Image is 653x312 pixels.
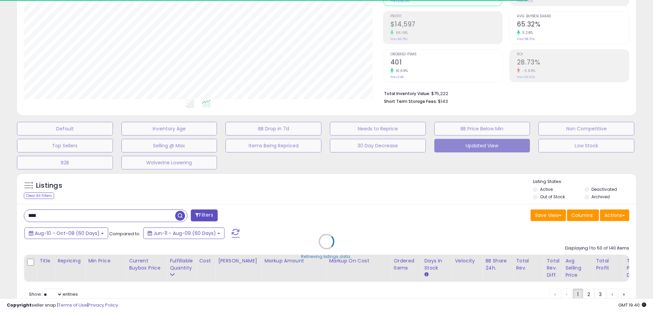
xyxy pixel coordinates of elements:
[438,98,448,105] span: $143
[330,122,426,135] button: Needs to Reprice
[121,156,217,169] button: Wolverine Lowering
[7,302,32,308] strong: Copyright
[394,30,408,35] small: 66.19%
[390,75,403,79] small: Prev: 248
[17,156,113,169] button: B2B
[7,302,118,309] div: seller snap | |
[390,53,502,56] span: Ordered Items
[330,139,426,152] button: 30 Day Decrease
[434,122,530,135] button: BB Price Below Min
[17,139,113,152] button: Top Sellers
[384,98,437,104] b: Short Term Storage Fees:
[121,122,217,135] button: Inventory Age
[225,122,321,135] button: BB Drop in 7d
[390,58,502,68] h2: 401
[517,53,629,56] span: ROI
[538,122,634,135] button: Non Competitive
[538,139,634,152] button: Low Stock
[121,139,217,152] button: Selling @ Max
[520,30,533,35] small: 11.28%
[390,15,502,18] span: Profit
[517,58,629,68] h2: 28.73%
[517,20,629,30] h2: 65.32%
[225,139,321,152] button: Items Being Repriced
[434,139,530,152] button: Updated View
[520,68,536,73] small: -0.69%
[390,37,407,41] small: Prev: $8,784
[384,91,430,96] b: Total Inventory Value:
[17,122,113,135] button: Default
[394,68,408,73] small: 61.69%
[390,20,502,30] h2: $14,597
[301,253,352,259] div: Retrieving listings data..
[517,15,629,18] span: Avg. Buybox Share
[384,89,624,97] li: $75,222
[517,75,535,79] small: Prev: 28.93%
[517,37,535,41] small: Prev: 58.70%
